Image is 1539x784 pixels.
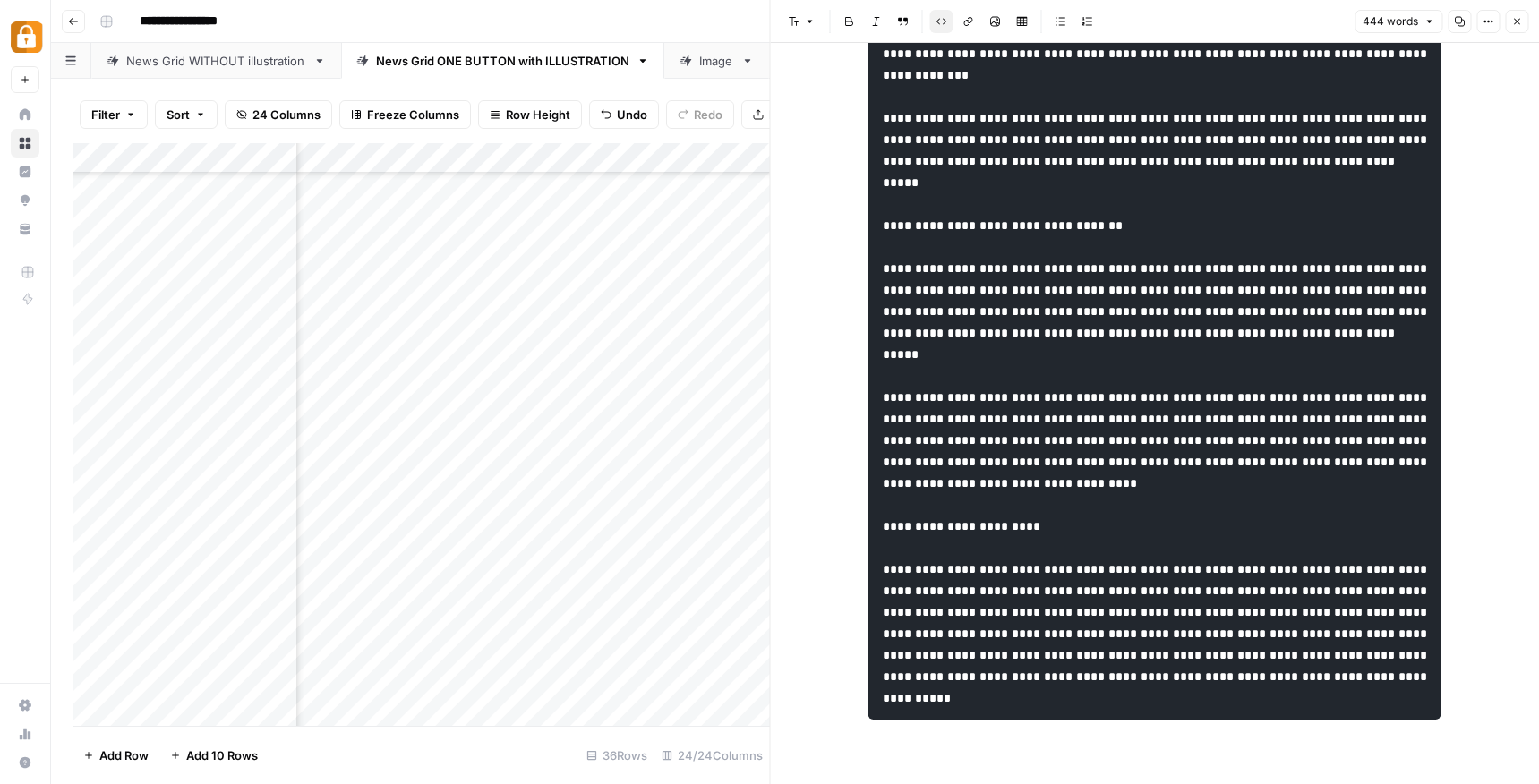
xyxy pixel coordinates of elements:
button: Undo [589,100,659,129]
a: News Grid ONE BUTTON with ILLUSTRATION [341,43,664,79]
span: Freeze Columns [367,106,459,124]
span: 444 words [1363,13,1418,30]
span: 24 Columns [252,106,321,124]
button: Export CSV [741,100,844,129]
button: Sort [155,100,218,129]
div: 36 Rows [579,741,654,770]
span: Filter [91,106,120,124]
button: Add Row [73,741,159,770]
button: Freeze Columns [339,100,471,129]
a: Your Data [11,215,39,243]
div: Image [699,52,734,70]
span: Undo [617,106,647,124]
button: Filter [80,100,148,129]
button: Add 10 Rows [159,741,269,770]
a: Opportunities [11,186,39,215]
button: Redo [666,100,734,129]
button: 24 Columns [225,100,332,129]
a: Image [664,43,769,79]
button: Workspace: Adzz [11,14,39,59]
span: Row Height [506,106,570,124]
span: Add 10 Rows [186,746,258,764]
div: 24/24 Columns [654,741,770,770]
button: Row Height [478,100,582,129]
img: Adzz Logo [11,21,43,53]
span: Redo [694,106,722,124]
button: 444 words [1355,10,1442,33]
a: Insights [11,158,39,186]
div: News Grid WITHOUT illustration [126,52,306,70]
a: Settings [11,691,39,720]
a: News Grid WITHOUT illustration [91,43,341,79]
a: Home [11,100,39,129]
span: Add Row [99,746,149,764]
a: Usage [11,720,39,748]
div: News Grid ONE BUTTON with ILLUSTRATION [376,52,629,70]
span: Sort [167,106,190,124]
button: Help + Support [11,748,39,777]
a: Browse [11,129,39,158]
